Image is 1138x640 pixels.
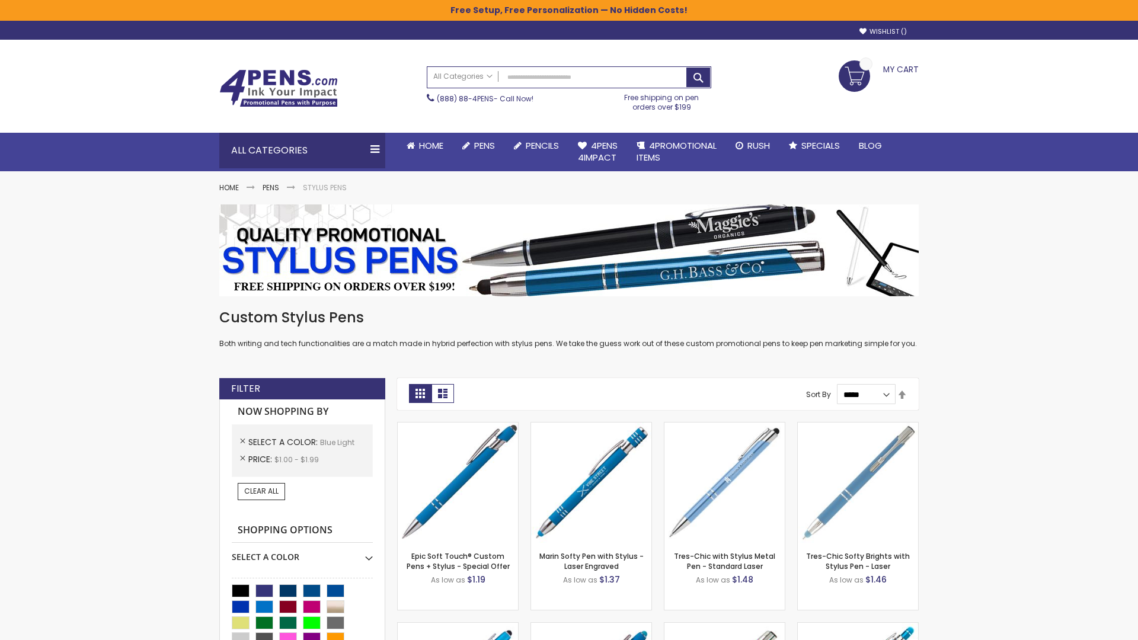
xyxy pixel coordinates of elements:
a: Specials [779,133,849,159]
strong: Filter [231,382,260,395]
span: 4Pens 4impact [578,139,618,164]
span: $1.19 [467,574,485,585]
span: Select A Color [248,436,320,448]
label: Sort By [806,389,831,399]
a: 4PROMOTIONALITEMS [627,133,726,171]
a: (888) 88-4PENS [437,94,494,104]
a: Ellipse Stylus Pen - Standard Laser-Blue - Light [398,622,518,632]
a: Tres-Chic Touch Pen - Standard Laser-Blue - Light [664,622,785,632]
span: Home [419,139,443,152]
a: Clear All [238,483,285,500]
h1: Custom Stylus Pens [219,308,919,327]
a: Pens [453,133,504,159]
strong: Grid [409,384,431,403]
span: $1.48 [732,574,753,585]
a: Marin Softy Pen with Stylus - Laser Engraved-Blue - Light [531,422,651,432]
strong: Shopping Options [232,518,373,543]
span: As low as [696,575,730,585]
span: All Categories [433,72,493,81]
div: All Categories [219,133,385,168]
a: Home [397,133,453,159]
a: Pencils [504,133,568,159]
img: 4P-MS8B-Blue - Light [398,423,518,543]
span: Clear All [244,486,279,496]
img: Tres-Chic Softy Brights with Stylus Pen - Laser-Blue - Light [798,423,918,543]
span: Specials [801,139,840,152]
a: 4Pens4impact [568,133,627,171]
a: Rush [726,133,779,159]
span: Blog [859,139,882,152]
a: Tres-Chic with Stylus Metal Pen - Standard Laser [674,551,775,571]
strong: Now Shopping by [232,399,373,424]
strong: Stylus Pens [303,183,347,193]
a: Marin Softy Pen with Stylus - Laser Engraved [539,551,644,571]
span: Price [248,453,274,465]
div: Free shipping on pen orders over $199 [612,88,712,112]
span: As low as [829,575,864,585]
span: Blue Light [320,437,354,447]
span: Pens [474,139,495,152]
a: 4P-MS8B-Blue - Light [398,422,518,432]
span: As low as [563,575,597,585]
a: Home [219,183,239,193]
span: Rush [747,139,770,152]
a: Tres-Chic with Stylus Metal Pen - Standard Laser-Blue - Light [664,422,785,432]
img: Stylus Pens [219,204,919,296]
div: Both writing and tech functionalities are a match made in hybrid perfection with stylus pens. We ... [219,308,919,349]
span: $1.00 - $1.99 [274,455,319,465]
img: Marin Softy Pen with Stylus - Laser Engraved-Blue - Light [531,423,651,543]
img: 4Pens Custom Pens and Promotional Products [219,69,338,107]
a: Tres-Chic Softy Brights with Stylus Pen - Laser [806,551,910,571]
a: Epic Soft Touch® Custom Pens + Stylus - Special Offer [407,551,510,571]
a: Blog [849,133,891,159]
span: $1.37 [599,574,620,585]
span: As low as [431,575,465,585]
a: Wishlist [859,27,907,36]
div: Select A Color [232,543,373,563]
a: Tres-Chic Softy Brights with Stylus Pen - Laser-Blue - Light [798,422,918,432]
a: Pens [263,183,279,193]
a: Ellipse Softy Brights with Stylus Pen - Laser-Blue - Light [531,622,651,632]
span: 4PROMOTIONAL ITEMS [637,139,717,164]
img: Tres-Chic with Stylus Metal Pen - Standard Laser-Blue - Light [664,423,785,543]
span: $1.46 [865,574,887,585]
span: Pencils [526,139,559,152]
span: - Call Now! [437,94,533,104]
a: Phoenix Softy Brights with Stylus Pen - Laser-Blue - Light [798,622,918,632]
a: All Categories [427,67,498,87]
